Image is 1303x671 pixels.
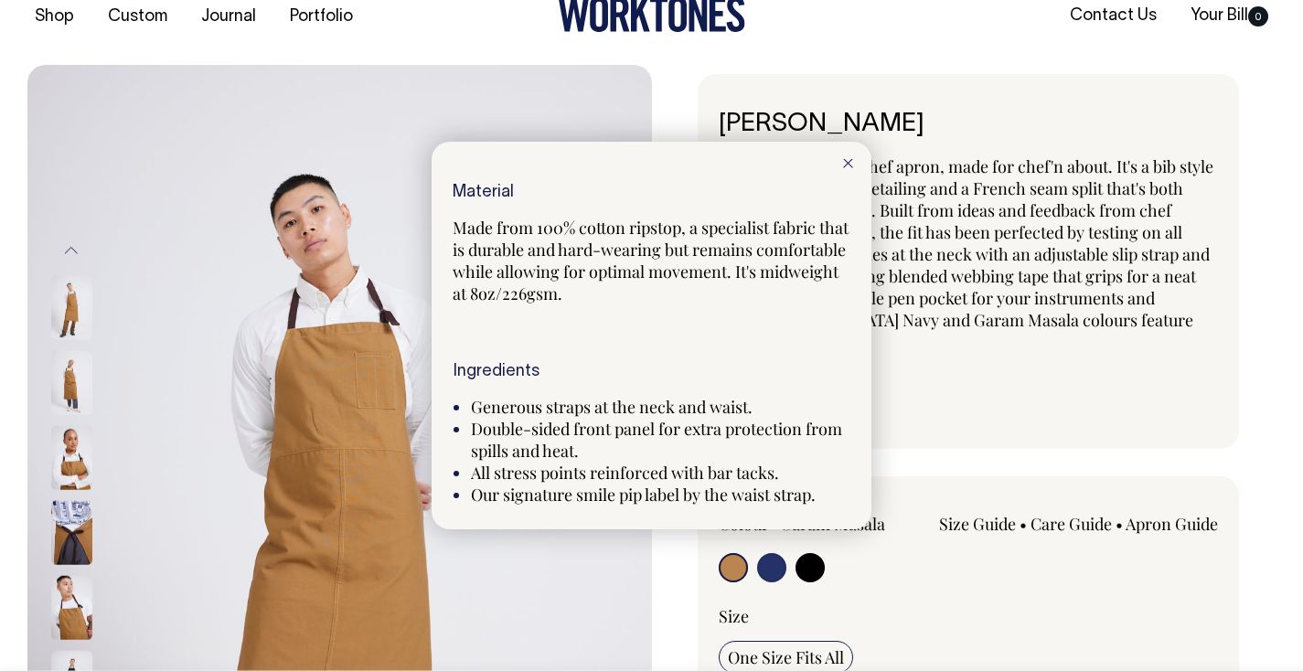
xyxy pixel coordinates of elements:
span: Ingredients [453,364,539,379]
span: All stress points reinforced with bar tacks. [471,462,779,484]
span: Material [453,185,514,200]
span: Made from 100% cotton ripstop, a specialist fabric that is durable and hard-wearing but remains c... [453,217,849,304]
span: Double-sided front panel for extra protection from spills and heat. [471,418,842,462]
span: Our signature smile pip label by the waist strap. [471,484,816,506]
span: Generous straps at the neck and waist. [471,396,753,418]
